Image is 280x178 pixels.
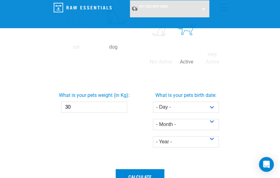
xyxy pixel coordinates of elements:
p: dog [96,43,131,51]
p: cat [59,43,94,51]
p: Not Active [149,58,172,66]
span: Set Delivery Area [139,5,168,8]
p: Very Active [201,51,224,66]
img: Raw Essentials Logo [54,3,112,12]
label: What is your pets weight (in Kg): [47,92,141,99]
div: Open Intercom Messenger [259,157,274,172]
img: van-moving.png [131,6,138,11]
label: What is your pets birth date: [139,92,233,99]
p: Active [175,58,198,66]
